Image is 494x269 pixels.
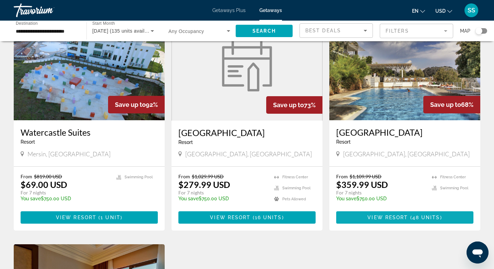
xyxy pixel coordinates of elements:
span: ( ) [408,215,442,220]
span: View Resort [56,215,96,220]
span: Fitness Center [282,175,308,179]
span: Swimming Pool [440,186,468,190]
a: Watercastle Suites [21,127,158,137]
p: $750.00 USD [21,196,109,201]
span: ( ) [96,215,122,220]
p: $359.99 USD [336,179,388,190]
span: Search [252,28,276,34]
span: Resort [178,139,193,145]
p: $750.00 USD [178,196,267,201]
span: Resort [21,139,35,145]
img: week.svg [218,40,276,91]
span: Fitness Center [440,175,466,179]
span: Destination [16,21,38,25]
button: Change language [412,6,425,16]
p: For 7 nights [336,190,425,196]
span: Resort [336,139,351,145]
span: 1 unit [101,215,120,220]
button: Filter [380,23,453,38]
button: Change currency [435,6,452,16]
span: $819.00 USD [34,173,62,179]
span: Start Month [92,21,115,26]
span: 48 units [412,215,440,220]
span: [DATE] (135 units available) [92,28,156,34]
img: DG85E01X.jpg [14,10,165,120]
a: [GEOGRAPHIC_DATA] [178,127,316,138]
span: USD [435,8,446,14]
iframe: Кнопка запуска окна обмена сообщениями [467,242,489,264]
span: Save up to [273,101,304,109]
button: View Resort(1 unit) [21,211,158,224]
mat-select: Sort by [305,26,367,35]
span: Mersin, [GEOGRAPHIC_DATA] [27,150,110,158]
a: Getaways Plus [212,8,246,13]
button: User Menu [462,3,480,18]
a: Travorium [14,1,82,19]
a: Getaways [259,8,282,13]
span: ( ) [250,215,284,220]
span: Save up to [115,101,146,108]
span: SS [468,7,475,14]
span: View Resort [210,215,250,220]
button: View Resort(16 units) [178,211,316,224]
p: $750.00 USD [336,196,425,201]
span: en [412,8,419,14]
span: You save [336,196,356,201]
div: 92% [108,96,165,113]
div: 68% [423,96,480,113]
span: Swimming Pool [125,175,153,179]
span: $1,029.99 USD [192,173,224,179]
a: [GEOGRAPHIC_DATA] [336,127,473,137]
span: View Resort [367,215,408,220]
span: Any Occupancy [168,29,204,34]
div: 73% [266,96,322,114]
span: You save [21,196,41,201]
span: Best Deals [305,28,341,33]
span: From [21,173,32,179]
span: You save [178,196,199,201]
span: 16 units [255,215,282,220]
button: View Resort(48 units) [336,211,473,224]
img: 7398O01X.jpg [329,10,480,120]
span: Pets Allowed [282,197,306,201]
p: For 7 nights [21,190,109,196]
span: Map [460,26,470,36]
span: From [178,173,190,179]
span: From [336,173,348,179]
span: Save up to [430,101,461,108]
p: $69.00 USD [21,179,67,190]
button: Search [236,25,293,37]
span: $1,109.99 USD [350,173,381,179]
p: $279.99 USD [178,179,230,190]
p: For 7 nights [178,190,267,196]
span: [GEOGRAPHIC_DATA], [GEOGRAPHIC_DATA] [343,150,470,158]
span: [GEOGRAPHIC_DATA], [GEOGRAPHIC_DATA] [185,150,312,158]
span: Swimming Pool [282,186,310,190]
